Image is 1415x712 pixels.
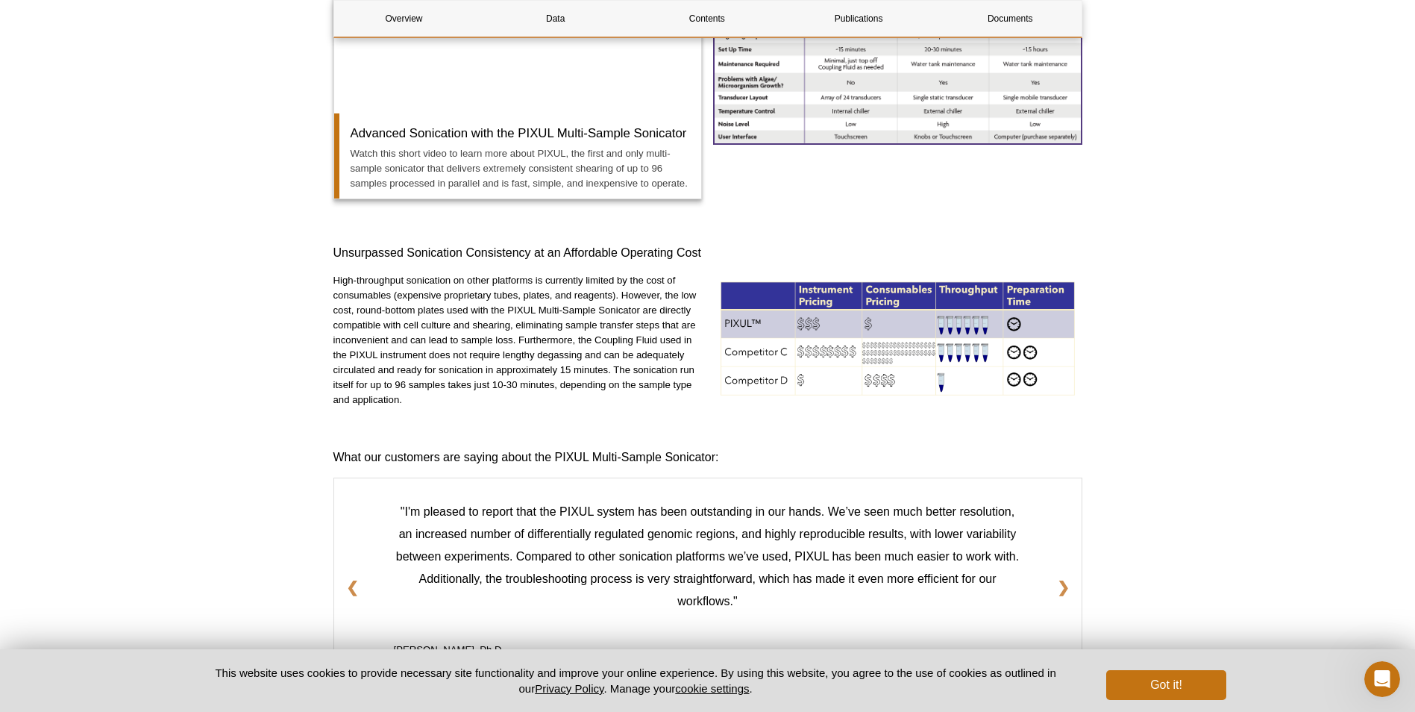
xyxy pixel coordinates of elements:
[535,682,603,695] a: Privacy Policy
[333,273,703,407] p: High-throughput sonication on other platforms is currently limited by the cost of consumables (ex...
[351,113,702,143] h3: Advanced Sonication with the PIXUL Multi-Sample Sonicator
[637,1,777,37] a: Contents
[333,449,1082,466] h3: What our customers are saying about the PIXUL Multi-Sample Sonicator:
[334,568,371,607] a: ❮
[675,682,749,695] button: cookie settings
[333,244,1082,262] h3: Unsurpassed Sonication Consistency at an Affordable Operating Cost
[713,273,1082,403] img: Comparison of Pricing, Throughput, and Workflow Preparation Time for PIXUL and Competitor Sonicat...
[1045,568,1082,607] a: ❯
[396,505,1019,608] q: "I'm pleased to report that the PIXUL system has been outstanding in our hands. We’ve seen much b...
[351,146,691,191] p: Watch this short video to learn more about PIXUL, the first and only multi-sample sonicator that ...
[1364,661,1400,697] iframe: Intercom live chat
[1106,670,1226,700] button: Got it!
[788,1,929,37] a: Publications
[940,1,1080,37] a: Documents
[334,1,474,37] a: Overview
[189,665,1082,696] p: This website uses cookies to provide necessary site functionality and improve your online experie...
[486,1,626,37] a: Data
